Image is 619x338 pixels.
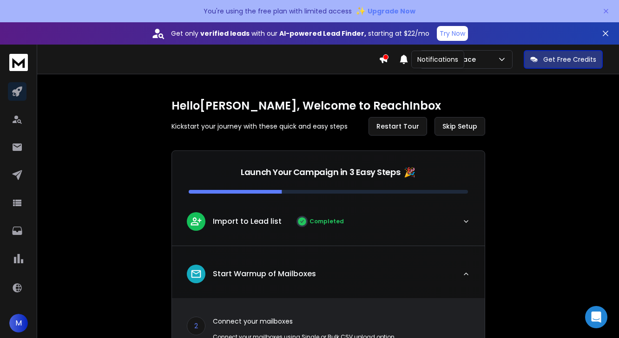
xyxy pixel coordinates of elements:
[356,5,366,18] span: ✨
[279,29,366,38] strong: AI-powered Lead Finder,
[9,314,28,332] button: M
[9,54,28,71] img: logo
[213,317,395,326] p: Connect your mailboxes
[442,122,477,131] span: Skip Setup
[190,215,202,227] img: lead
[200,29,250,38] strong: verified leads
[368,6,415,16] span: Upgrade Now
[171,122,348,131] p: Kickstart your journey with these quick and easy steps
[404,166,415,179] span: 🎉
[440,29,465,38] p: Try Now
[187,317,205,335] div: 2
[411,51,464,68] div: Notifications
[172,257,485,298] button: leadStart Warmup of Mailboxes
[213,216,282,227] p: Import to Lead list
[437,26,468,41] button: Try Now
[171,29,429,38] p: Get only with our starting at $22/mo
[356,2,415,20] button: ✨Upgrade Now
[543,55,596,64] p: Get Free Credits
[241,166,400,179] p: Launch Your Campaign in 3 Easy Steps
[172,205,485,246] button: leadImport to Lead listCompleted
[585,306,607,328] div: Open Intercom Messenger
[524,50,603,69] button: Get Free Credits
[309,218,344,225] p: Completed
[190,268,202,280] img: lead
[171,98,485,113] h1: Hello [PERSON_NAME] , Welcome to ReachInbox
[435,117,485,136] button: Skip Setup
[369,117,427,136] button: Restart Tour
[213,268,316,279] p: Start Warmup of Mailboxes
[204,6,352,16] p: You're using the free plan with limited access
